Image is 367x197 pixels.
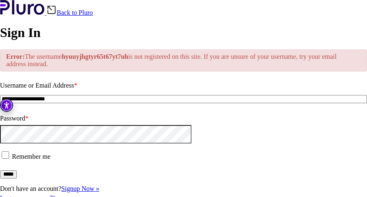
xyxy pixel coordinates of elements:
strong: hyuuyjhgtyr65t67yt7uh [62,53,128,60]
input: Remember me [2,151,9,159]
a: Signup Now » [61,185,99,192]
strong: Error: [6,53,25,60]
p: The username is not registered on this site. If you are unsure of your username, try your email a... [6,53,352,68]
a: Back to Pluro [46,9,93,16]
img: Back icon [46,5,57,15]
